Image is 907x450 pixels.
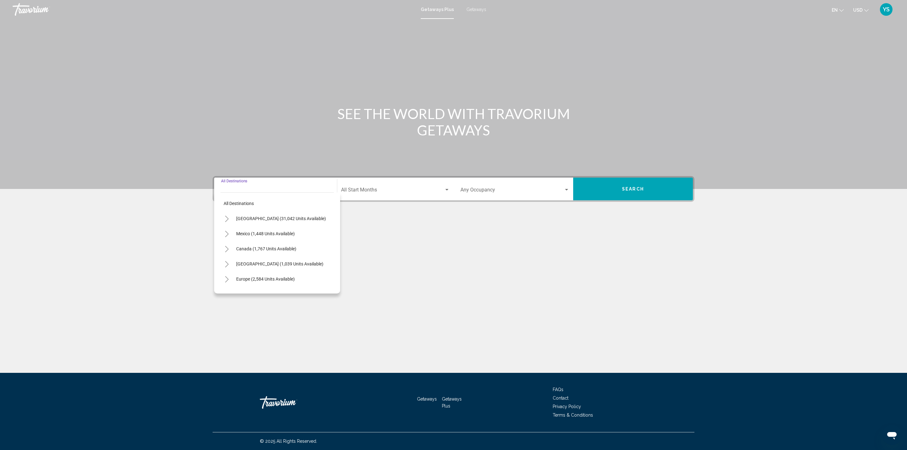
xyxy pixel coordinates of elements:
button: Toggle Mexico (1,448 units available) [220,227,233,240]
span: Canada (1,767 units available) [236,246,296,251]
button: Europe (2,584 units available) [233,272,298,286]
span: [GEOGRAPHIC_DATA] (1,039 units available) [236,261,323,266]
a: Contact [553,396,568,401]
a: FAQs [553,387,563,392]
a: Terms & Conditions [553,413,593,418]
button: Toggle United States (31,042 units available) [220,212,233,225]
h1: SEE THE WORLD WITH TRAVORIUM GETAWAYS [335,105,572,138]
button: Toggle Europe (2,584 units available) [220,273,233,285]
button: Toggle Caribbean & Atlantic Islands (1,039 units available) [220,258,233,270]
button: Change currency [853,5,869,14]
span: YS [883,6,890,13]
span: Europe (2,584 units available) [236,276,295,282]
button: [GEOGRAPHIC_DATA] (31,042 units available) [233,211,329,226]
span: en [832,8,838,13]
iframe: Button to launch messaging window [882,425,902,445]
a: Getaways [466,7,486,12]
button: Change language [832,5,844,14]
button: User Menu [878,3,894,16]
button: Mexico (1,448 units available) [233,226,298,241]
button: [GEOGRAPHIC_DATA] (1,039 units available) [233,257,327,271]
span: © 2025 All Rights Reserved. [260,439,317,444]
button: Toggle Canada (1,767 units available) [220,242,233,255]
button: Search [573,178,693,200]
button: All destinations [220,196,334,211]
span: All destinations [224,201,254,206]
a: Travorium [13,3,414,16]
div: Search widget [214,178,693,200]
a: Getaways [417,396,437,402]
span: Search [622,187,644,192]
a: Getaways Plus [442,396,462,408]
a: Travorium [260,393,323,412]
button: [GEOGRAPHIC_DATA] (218 units available) [233,287,323,301]
button: Canada (1,767 units available) [233,242,299,256]
a: Privacy Policy [553,404,581,409]
span: Mexico (1,448 units available) [236,231,295,236]
span: USD [853,8,863,13]
a: Getaways Plus [421,7,454,12]
button: Toggle Australia (218 units available) [220,288,233,300]
span: [GEOGRAPHIC_DATA] (31,042 units available) [236,216,326,221]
